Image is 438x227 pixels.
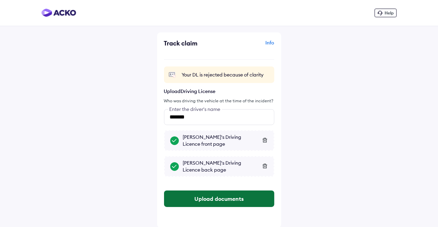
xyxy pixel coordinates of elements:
div: [PERSON_NAME]'s Driving Licence back page [183,159,268,173]
p: Upload Driving License [164,88,274,94]
div: Who was driving the vehicle at the time of the incident? [164,98,274,104]
span: Help [385,10,394,16]
div: Info [221,39,274,52]
button: Upload documents [164,190,274,207]
img: horizontal-gradient.png [41,9,76,17]
div: [PERSON_NAME]'s Driving Licence front page [183,134,268,147]
div: Track claim [164,39,217,47]
div: Your DL is rejected because of clarity [182,71,270,78]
